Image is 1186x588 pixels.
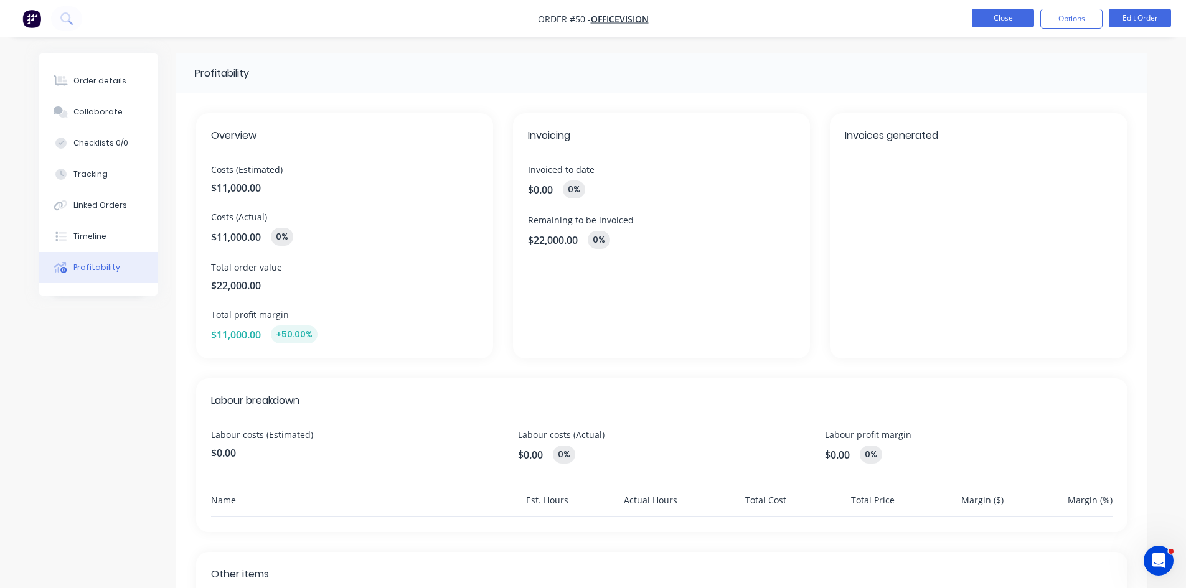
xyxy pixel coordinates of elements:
[528,213,795,226] span: Remaining to be invoiced
[39,65,158,96] button: Order details
[972,9,1034,27] button: Close
[682,493,786,516] div: Total Cost
[39,221,158,252] button: Timeline
[73,75,126,86] div: Order details
[573,493,677,516] div: Actual Hours
[211,278,478,293] span: $22,000.00
[271,325,318,343] div: +50.00%
[465,493,569,516] div: Est. Hours
[211,308,478,321] span: Total profit margin
[553,446,575,464] div: 0%
[211,210,478,223] span: Costs (Actual)
[211,261,478,274] span: Total order value
[211,428,498,441] span: Labour costs (Estimated)
[39,252,158,283] button: Profitability
[1144,546,1174,576] iframe: Intercom live chat
[73,106,123,118] div: Collaborate
[528,182,553,197] span: $0.00
[211,163,478,176] span: Costs (Estimated)
[211,493,460,516] div: Name
[39,159,158,190] button: Tracking
[73,231,106,242] div: Timeline
[22,9,41,28] img: Factory
[211,327,261,342] span: $11,000.00
[195,66,249,81] div: Profitability
[588,231,610,249] div: 0 %
[518,428,805,441] span: Labour costs (Actual)
[791,493,895,516] div: Total Price
[73,169,108,180] div: Tracking
[538,13,591,25] span: Order #50 -
[1040,9,1103,29] button: Options
[211,446,498,460] span: $0.00
[73,200,127,211] div: Linked Orders
[211,128,478,143] span: Overview
[860,446,882,464] div: 0%
[518,447,543,462] span: $0.00
[39,96,158,128] button: Collaborate
[528,128,795,143] span: Invoicing
[845,128,1112,143] span: Invoices generated
[1009,493,1113,516] div: Margin (%)
[73,262,120,273] div: Profitability
[591,13,649,25] a: Officevision
[39,190,158,221] button: Linked Orders
[211,180,478,195] span: $11,000.00
[1109,9,1171,27] button: Edit Order
[73,138,128,149] div: Checklists 0/0
[271,228,293,246] div: 0%
[825,447,850,462] span: $0.00
[825,428,1112,441] span: Labour profit margin
[211,393,1113,408] span: Labour breakdown
[211,567,1113,582] span: Other items
[528,233,578,248] span: $22,000.00
[39,128,158,159] button: Checklists 0/0
[563,180,585,198] div: 0 %
[900,493,1004,516] div: Margin ($)
[211,230,261,245] span: $11,000.00
[528,163,795,176] span: Invoiced to date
